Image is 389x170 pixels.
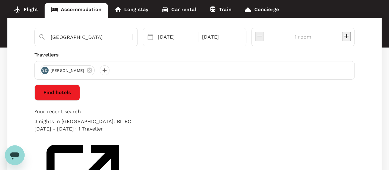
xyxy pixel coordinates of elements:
a: Flight [7,3,45,18]
a: Car rental [155,3,203,18]
span: [PERSON_NAME] [47,68,88,74]
div: [DATE] - [DATE] · 1 Traveller [34,125,131,133]
div: [DATE] [200,31,241,43]
a: Long stay [108,3,155,18]
input: Search cities, hotels, work locations [51,32,117,42]
a: Train [203,3,238,18]
div: Travellers [34,51,355,59]
div: SD [41,67,49,74]
button: Find hotels [34,85,80,101]
button: decrease [342,32,351,41]
button: decrease [255,32,264,41]
div: 3 nights in [GEOGRAPHIC_DATA]: BITEC [34,118,131,125]
p: Your recent search [34,108,355,115]
button: Open [133,36,134,38]
a: Accommodation [45,3,108,18]
div: SD[PERSON_NAME] [40,65,95,75]
button: Clear [132,34,133,40]
div: [DATE] [155,31,197,43]
input: Add rooms [269,32,337,42]
iframe: Button to launch messaging window [5,145,25,165]
a: Concierge [238,3,285,18]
